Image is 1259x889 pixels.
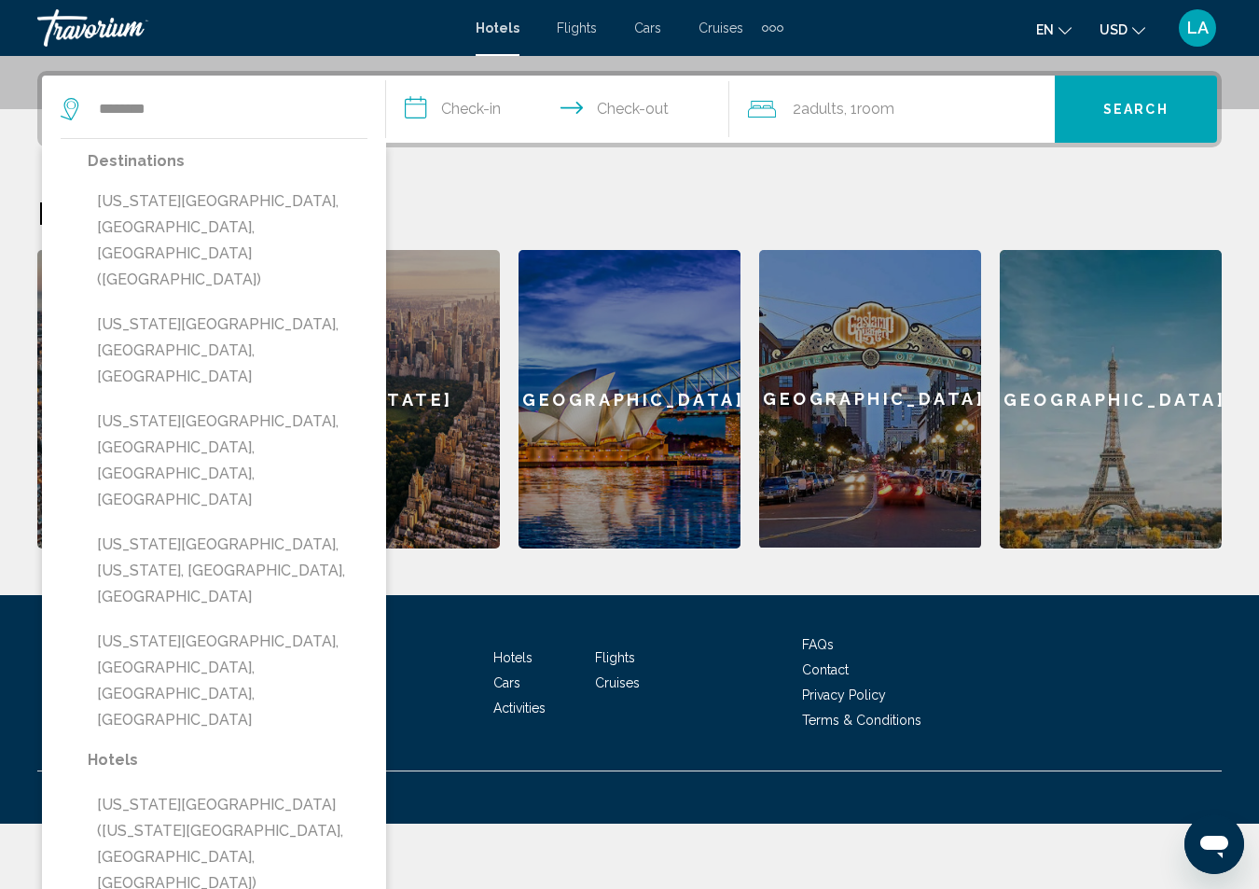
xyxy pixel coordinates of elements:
[88,184,367,298] button: [US_STATE][GEOGRAPHIC_DATA], [GEOGRAPHIC_DATA], [GEOGRAPHIC_DATA] ([GEOGRAPHIC_DATA])
[801,100,844,118] span: Adults
[802,713,921,728] a: Terms & Conditions
[1173,8,1222,48] button: User Menu
[1100,16,1145,43] button: Change currency
[88,307,367,395] button: [US_STATE][GEOGRAPHIC_DATA], [GEOGRAPHIC_DATA], [GEOGRAPHIC_DATA]
[88,148,367,174] p: Destinations
[729,76,1055,143] button: Travelers: 2 adults, 0 children
[1000,250,1222,549] a: [GEOGRAPHIC_DATA]
[762,13,783,43] button: Extra navigation items
[1103,103,1169,118] span: Search
[857,100,894,118] span: Room
[1187,19,1209,37] span: LA
[1036,16,1072,43] button: Change language
[793,96,844,122] span: 2
[759,250,981,549] a: [GEOGRAPHIC_DATA]
[595,675,640,690] a: Cruises
[37,194,1222,231] h2: Featured Destinations
[493,701,546,715] a: Activities
[88,527,367,615] button: [US_STATE][GEOGRAPHIC_DATA], [US_STATE], [GEOGRAPHIC_DATA], [GEOGRAPHIC_DATA]
[1055,76,1217,143] button: Search
[42,76,1217,143] div: Search widget
[802,662,849,677] a: Contact
[37,9,457,47] a: Travorium
[1036,22,1054,37] span: en
[88,404,367,518] button: [US_STATE][GEOGRAPHIC_DATA], [GEOGRAPHIC_DATA], [GEOGRAPHIC_DATA], [GEOGRAPHIC_DATA]
[1100,22,1128,37] span: USD
[759,250,981,548] div: [GEOGRAPHIC_DATA]
[699,21,743,35] a: Cruises
[37,250,259,549] a: [GEOGRAPHIC_DATA]
[557,21,597,35] a: Flights
[386,76,730,143] button: Check in and out dates
[634,21,661,35] a: Cars
[88,624,367,738] button: [US_STATE][GEOGRAPHIC_DATA], [GEOGRAPHIC_DATA], [GEOGRAPHIC_DATA], [GEOGRAPHIC_DATA]
[595,650,635,665] a: Flights
[493,675,520,690] a: Cars
[88,747,367,773] p: Hotels
[844,96,894,122] span: , 1
[802,688,886,702] a: Privacy Policy
[802,637,834,652] a: FAQs
[278,250,500,549] a: [US_STATE]
[476,21,519,35] a: Hotels
[519,250,740,549] a: [GEOGRAPHIC_DATA]
[1184,814,1244,874] iframe: Button to launch messaging window
[493,650,533,665] a: Hotels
